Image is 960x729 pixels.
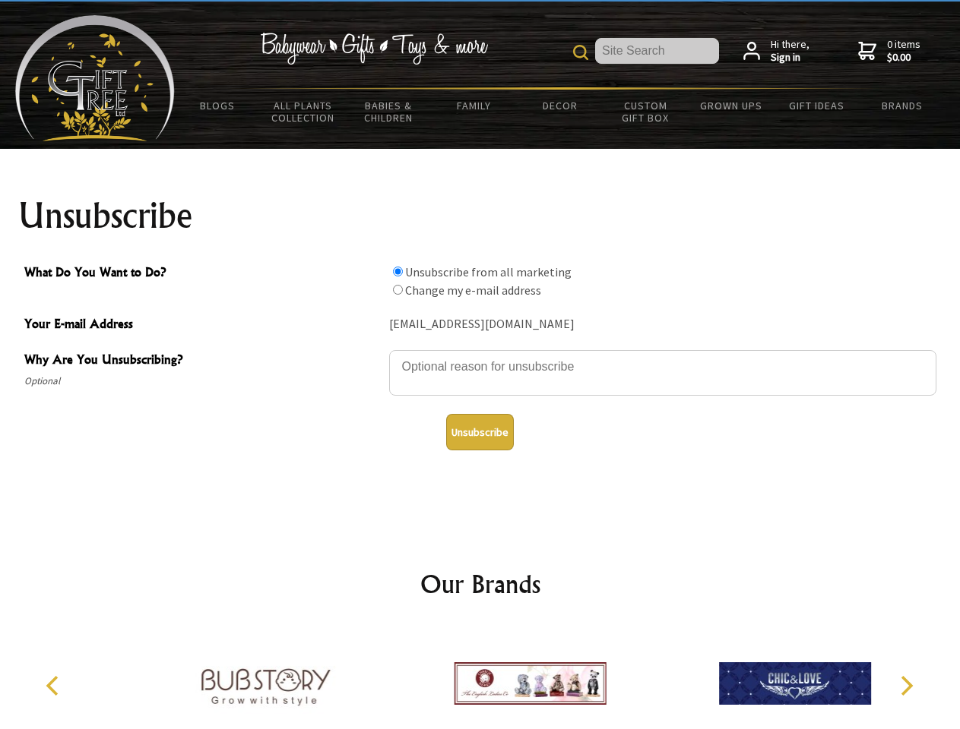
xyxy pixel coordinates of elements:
[771,51,810,65] strong: Sign in
[175,90,261,121] a: BLOGS
[771,38,810,65] span: Hi there,
[260,33,488,65] img: Babywear - Gifts - Toys & more
[860,90,946,121] a: Brands
[603,90,689,134] a: Custom Gift Box
[743,38,810,65] a: Hi there,Sign in
[393,285,403,295] input: What Do You Want to Do?
[573,45,588,60] img: product search
[432,90,518,121] a: Family
[24,372,382,390] span: Optional
[887,37,920,65] span: 0 items
[389,350,936,396] textarea: Why Are You Unsubscribing?
[889,669,923,702] button: Next
[389,313,936,336] div: [EMAIL_ADDRESS][DOMAIN_NAME]
[38,669,71,702] button: Previous
[24,314,382,336] span: Your E-mail Address
[18,197,943,234] h1: Unsubscribe
[15,15,175,141] img: Babyware - Gifts - Toys and more...
[688,90,774,121] a: Grown Ups
[405,282,541,298] label: Change my e-mail address
[24,350,382,372] span: Why Are You Unsubscribing?
[405,264,572,279] label: Unsubscribe from all marketing
[261,90,347,134] a: All Plants Collection
[858,38,920,65] a: 0 items$0.00
[887,51,920,65] strong: $0.00
[446,414,514,450] button: Unsubscribe
[346,90,432,134] a: Babies & Children
[393,267,403,276] input: What Do You Want to Do?
[595,38,719,64] input: Site Search
[24,263,382,285] span: What Do You Want to Do?
[774,90,860,121] a: Gift Ideas
[30,566,930,602] h2: Our Brands
[517,90,603,121] a: Decor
